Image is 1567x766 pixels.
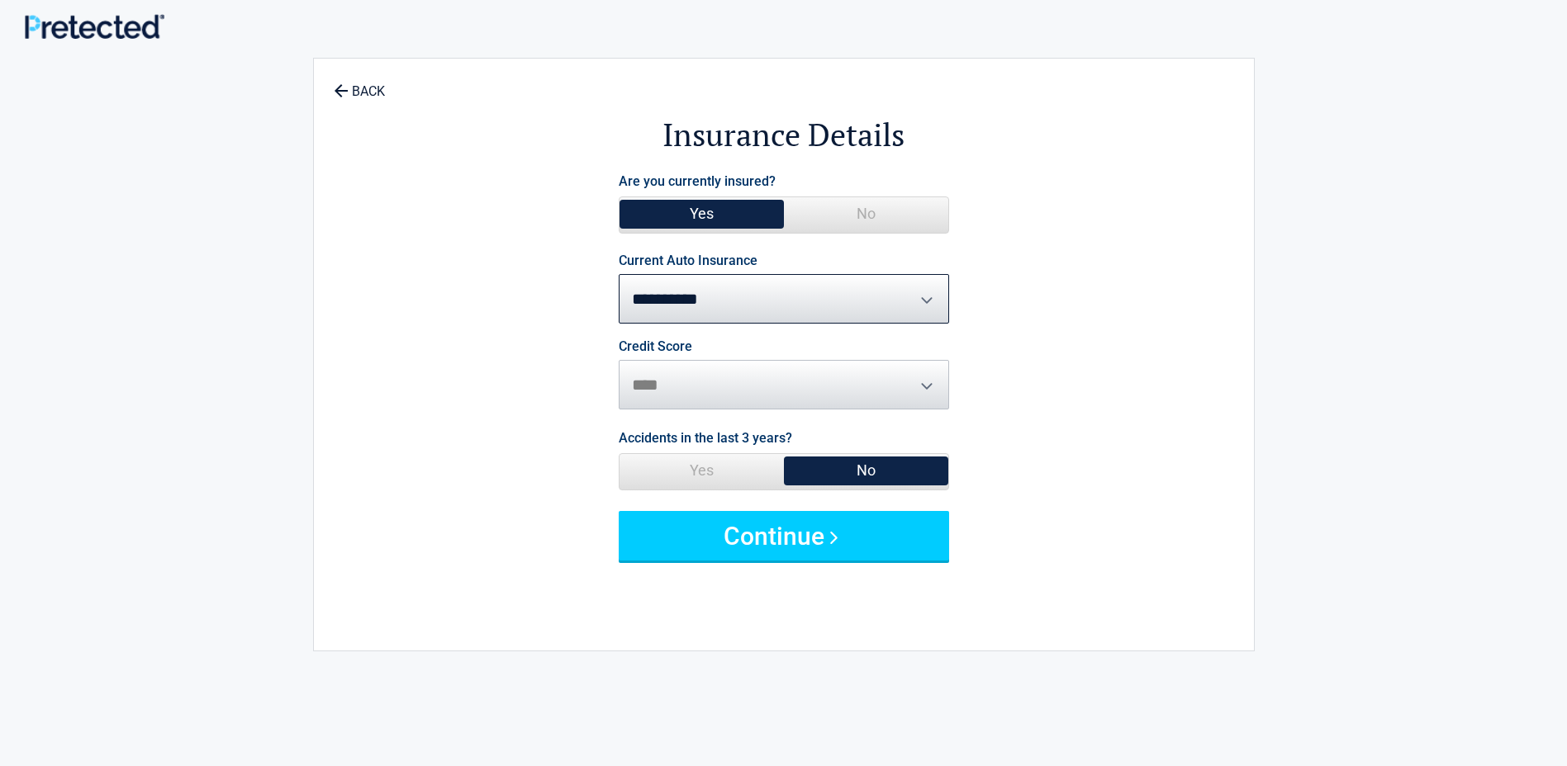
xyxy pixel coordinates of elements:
a: BACK [330,69,388,98]
button: Continue [619,511,949,560]
span: Yes [620,197,784,230]
label: Credit Score [619,340,692,353]
h2: Insurance Details [405,114,1163,156]
span: No [784,197,948,230]
span: No [784,454,948,487]
label: Are you currently insured? [619,170,776,192]
label: Accidents in the last 3 years? [619,427,792,449]
span: Yes [620,454,784,487]
img: Main Logo [25,14,164,40]
label: Current Auto Insurance [619,254,757,267]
